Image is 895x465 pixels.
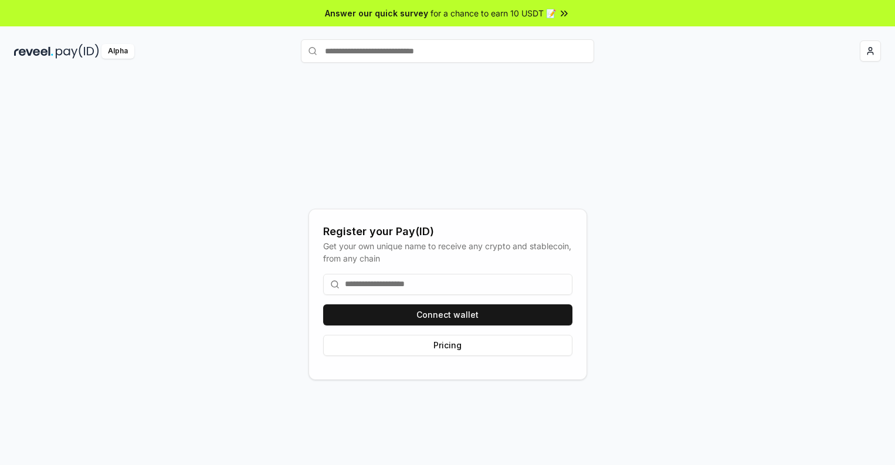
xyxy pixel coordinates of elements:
img: pay_id [56,44,99,59]
span: for a chance to earn 10 USDT 📝 [430,7,556,19]
span: Answer our quick survey [325,7,428,19]
button: Connect wallet [323,304,572,325]
div: Get your own unique name to receive any crypto and stablecoin, from any chain [323,240,572,264]
button: Pricing [323,335,572,356]
img: reveel_dark [14,44,53,59]
div: Register your Pay(ID) [323,223,572,240]
div: Alpha [101,44,134,59]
